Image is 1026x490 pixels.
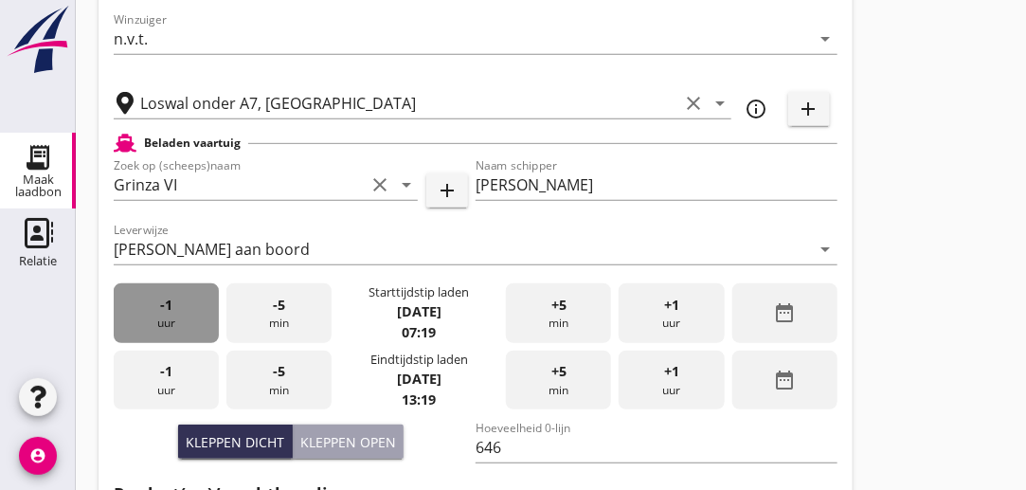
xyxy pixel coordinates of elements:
[226,351,332,410] div: min
[178,425,293,459] button: Kleppen dicht
[19,255,57,267] div: Relatie
[395,173,418,196] i: arrow_drop_down
[773,301,796,324] i: date_range
[4,5,72,75] img: logo-small.a267ee39.svg
[293,425,404,459] button: Kleppen open
[114,24,811,54] input: Winzuiger
[273,361,285,382] span: -5
[709,92,731,115] i: arrow_drop_down
[506,351,611,410] div: min
[369,173,391,196] i: clear
[745,98,767,120] i: info_outline
[476,170,837,200] input: Naam schipper
[815,27,837,50] i: arrow_drop_down
[664,361,679,382] span: +1
[114,170,365,200] input: Zoek op (scheeps)naam
[144,135,241,152] h2: Beladen vaartuig
[160,361,172,382] span: -1
[619,351,724,410] div: uur
[402,323,436,341] strong: 07:19
[140,88,678,118] input: Losplaats
[619,283,724,343] div: uur
[436,179,459,202] i: add
[114,283,219,343] div: uur
[226,283,332,343] div: min
[369,283,469,301] div: Starttijdstip laden
[397,370,441,388] strong: [DATE]
[114,351,219,410] div: uur
[798,98,820,120] i: add
[273,295,285,316] span: -5
[397,302,441,320] strong: [DATE]
[370,351,468,369] div: Eindtijdstip laden
[551,361,567,382] span: +5
[682,92,705,115] i: clear
[815,238,837,261] i: arrow_drop_down
[506,283,611,343] div: min
[402,390,436,408] strong: 13:19
[664,295,679,316] span: +1
[773,369,796,391] i: date_range
[160,295,172,316] span: -1
[114,241,310,258] div: [PERSON_NAME] aan boord
[19,437,57,475] i: account_circle
[551,295,567,316] span: +5
[476,432,837,463] input: Hoeveelheid 0-lijn
[186,432,284,452] div: Kleppen dicht
[300,432,396,452] div: Kleppen open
